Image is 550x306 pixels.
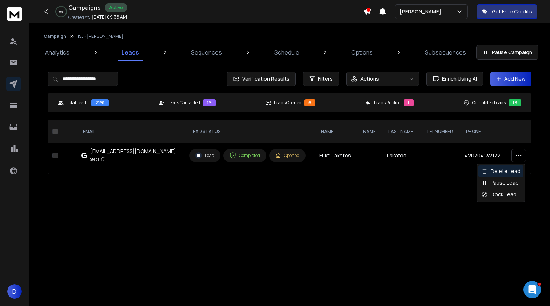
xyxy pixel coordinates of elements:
a: Leads [117,44,143,61]
button: Get Free Credits [477,4,537,19]
div: Active [105,3,127,12]
th: NAME [315,120,357,143]
td: 420704132172 [460,143,507,168]
p: Actions [360,75,379,82]
td: Fukti Lakatos [315,143,357,168]
th: LEAD STATUS [185,120,315,143]
div: Opened [275,153,299,158]
button: D [7,284,22,299]
p: Leads [121,48,139,57]
p: Analytics [45,48,69,57]
p: Leads Replied [374,100,401,106]
img: logo [7,7,22,21]
p: Leads Opened [274,100,302,106]
p: [DATE] 09:36 AM [92,14,127,20]
button: Add New [490,72,531,86]
p: Created At: [68,15,90,20]
p: Schedule [274,48,299,57]
div: [EMAIL_ADDRESS][DOMAIN_NAME] [90,148,176,155]
p: Delete Lead [491,168,521,175]
div: 6 [304,99,315,106]
p: Leads Contacted [167,100,200,106]
div: 1 [404,99,414,106]
p: [PERSON_NAME] [400,8,444,15]
div: 19 [203,99,216,106]
div: 19 [509,99,521,106]
p: Options [351,48,373,57]
button: Pause Campaign [476,45,538,60]
td: - [357,143,383,168]
p: Pause Lead [491,179,519,186]
p: ISJ - [PERSON_NAME] [78,33,123,39]
a: Sequences [187,44,226,61]
th: Last name [383,120,421,143]
p: Sequences [191,48,222,57]
iframe: Intercom live chat [523,281,541,298]
p: Subsequences [425,48,466,57]
td: - [421,143,460,168]
a: Subsequences [421,44,470,61]
div: Lead [195,152,214,159]
th: EMAIL [77,120,185,143]
th: Phone [460,120,507,143]
p: Step 1 [90,156,99,163]
div: 2191 [91,99,109,106]
p: Completed Leads [472,100,506,106]
button: Campaign [44,33,66,39]
span: Enrich Using AI [439,75,477,82]
p: Block Lead [491,191,517,198]
p: Total Leads [67,100,88,106]
button: Filters [303,72,339,86]
span: Filters [318,75,333,82]
a: Options [347,44,377,61]
div: Completed [230,152,260,159]
button: Verification Results [227,72,296,86]
p: 0 % [59,9,63,14]
th: Name [357,120,383,143]
td: Lakatos [383,143,421,168]
a: Schedule [270,44,304,61]
button: Enrich Using AI [426,72,483,86]
a: Analytics [41,44,74,61]
th: Tel number [421,120,460,143]
p: Get Free Credits [492,8,532,15]
h1: Campaigns [68,3,101,12]
span: Verification Results [239,75,290,82]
